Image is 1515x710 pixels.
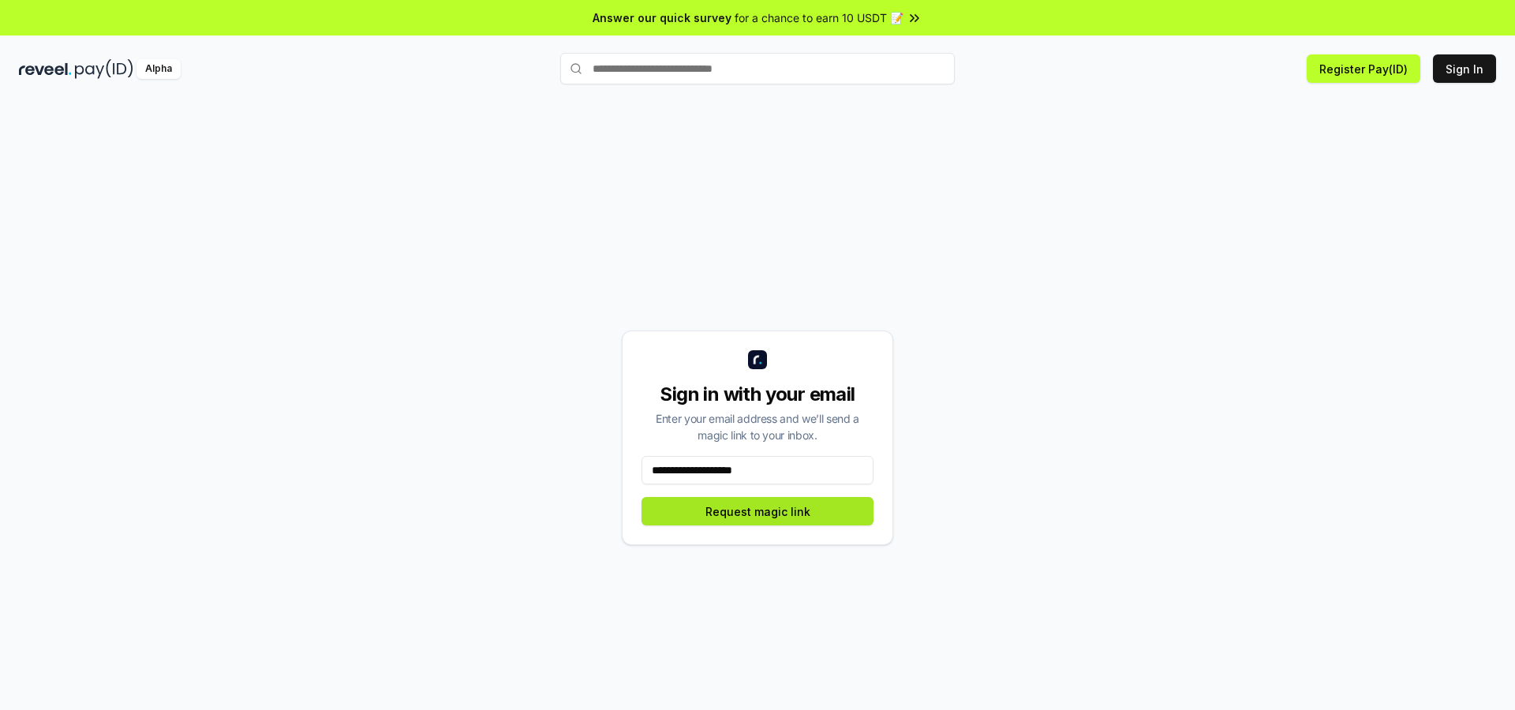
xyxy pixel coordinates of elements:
[642,497,873,525] button: Request magic link
[735,9,903,26] span: for a chance to earn 10 USDT 📝
[593,9,731,26] span: Answer our quick survey
[748,350,767,369] img: logo_small
[642,382,873,407] div: Sign in with your email
[137,59,181,79] div: Alpha
[1307,54,1420,83] button: Register Pay(ID)
[642,410,873,443] div: Enter your email address and we’ll send a magic link to your inbox.
[75,59,133,79] img: pay_id
[19,59,72,79] img: reveel_dark
[1433,54,1496,83] button: Sign In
